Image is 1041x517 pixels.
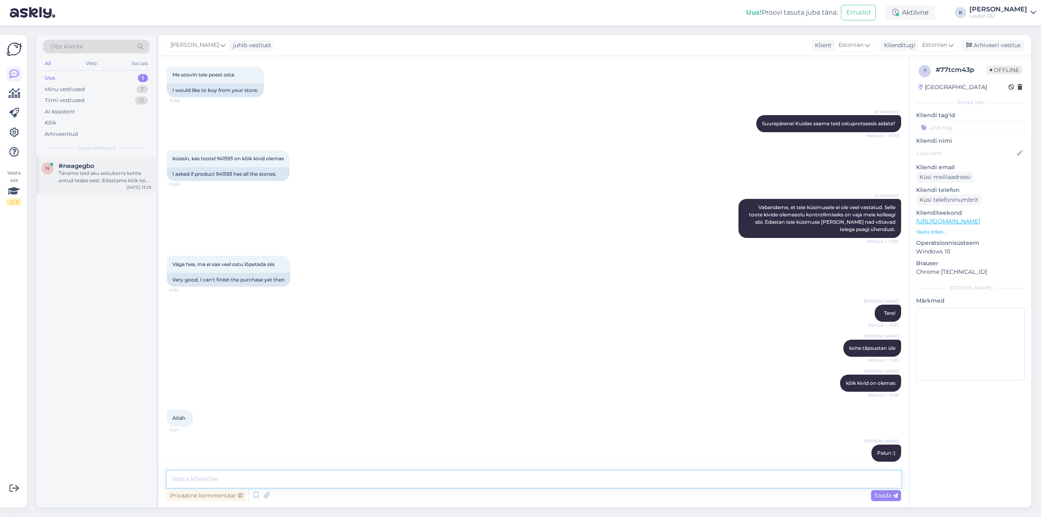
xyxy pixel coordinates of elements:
[916,239,1025,247] p: Operatsioonisüsteem
[169,98,200,104] span: 10:59
[867,238,899,244] span: Nähtud ✓ 11:00
[846,380,895,386] span: kõik kivid on olemas
[59,170,151,184] div: Täname teid aku seisukorra kohta antud teabe eest. Edastame kõik teie poolt esitatud andmed (tele...
[868,109,899,115] span: AI Assistent
[172,415,185,421] span: Aitäh
[78,144,115,152] span: Uued vestlused
[969,6,1036,19] a: [PERSON_NAME]Luutar OÜ
[916,284,1025,292] div: [PERSON_NAME]
[916,99,1025,106] div: Kliendi info
[877,450,895,456] span: Palun :)
[864,368,899,374] span: [PERSON_NAME]
[45,130,78,138] div: Arhiveeritud
[916,228,1025,236] p: Vaata edasi ...
[46,165,50,171] span: n
[45,108,75,116] div: AI Assistent
[749,204,897,232] span: Vabandame, et teie küsimusele ei ole veel vastatud. Selle toote kivide olemasolu kontrollimiseks ...
[916,194,982,205] div: Küsi telefoninumbrit
[167,490,246,501] div: Privaatne kommentaar
[916,259,1025,268] p: Brauser
[886,5,935,20] div: Aktiivne
[172,155,284,161] span: küsisin, kas tootel 941593 on kõik kivid olemas
[841,5,876,20] button: Emailid
[969,13,1027,19] div: Luutar OÜ
[59,162,94,170] span: #neagegbo
[922,41,947,50] span: Estonian
[50,42,83,51] span: Otsi kliente
[936,65,987,75] div: # 77tcm43p
[169,181,200,188] span: 10:59
[916,137,1025,145] p: Kliendi nimi
[849,345,895,351] span: kohe täpsustan üle
[7,169,21,206] div: Vaata siia
[868,392,899,398] span: Nähtud ✓ 11:06
[917,149,1015,158] input: Lisa nimi
[916,268,1025,276] p: Chrome [TECHNICAL_ID]
[43,58,52,69] div: All
[135,96,148,105] div: 12
[884,310,895,316] span: Tere!
[874,492,898,499] span: Saada
[812,41,832,50] div: Klient
[916,186,1025,194] p: Kliendi telefon
[916,163,1025,172] p: Kliendi email
[45,74,55,82] div: Uus
[916,297,1025,305] p: Märkmed
[916,111,1025,120] p: Kliendi tag'id
[868,357,899,363] span: Nähtud ✓ 11:03
[961,40,1024,51] div: Arhiveeri vestlus
[138,74,148,82] div: 1
[969,6,1027,13] div: [PERSON_NAME]
[167,83,264,97] div: I would like to buy from your store.
[172,72,234,78] span: Ma soovin teie poest osta
[864,298,899,304] span: [PERSON_NAME]
[916,172,974,183] div: Küsi meiliaadressi
[746,8,838,17] div: Proovi tasuta juba täna:
[987,65,1022,74] span: Offline
[7,41,22,57] img: Askly Logo
[746,9,762,16] b: Uus!
[919,83,987,92] div: [GEOGRAPHIC_DATA]
[955,7,966,18] div: K
[169,427,200,433] span: 11:07
[864,438,899,444] span: [PERSON_NAME]
[45,96,85,105] div: Tiimi vestlused
[838,41,863,50] span: Estonian
[881,41,915,50] div: Klienditugi
[923,68,926,74] span: 7
[45,119,57,127] div: Kõik
[169,287,200,293] span: 11:00
[868,322,899,328] span: Nähtud ✓ 11:03
[167,167,290,181] div: I asked if product 941593 has all the stones.
[130,58,150,69] div: Socials
[867,133,899,139] span: Nähtud ✓ 10:59
[916,218,980,225] a: [URL][DOMAIN_NAME]
[230,41,271,50] div: juhib vestlust
[868,192,899,199] span: AI Assistent
[916,209,1025,217] p: Klienditeekond
[170,41,219,50] span: [PERSON_NAME]
[45,85,85,94] div: Minu vestlused
[916,121,1025,133] input: Lisa tag
[84,58,98,69] div: Web
[167,273,290,287] div: Very good, I can't finish the purchase yet then
[172,261,274,267] span: Väga hea, ma ei saa veel ostu lõpetada siis
[137,85,148,94] div: 7
[916,247,1025,256] p: Windows 10
[7,199,21,206] div: 2 / 3
[864,333,899,339] span: [PERSON_NAME]
[868,462,899,468] span: 11:18
[126,184,151,190] div: [DATE] 13:29
[762,120,895,127] span: Suurepärane! Kuidas saame teid ostuprotsessis aidata?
